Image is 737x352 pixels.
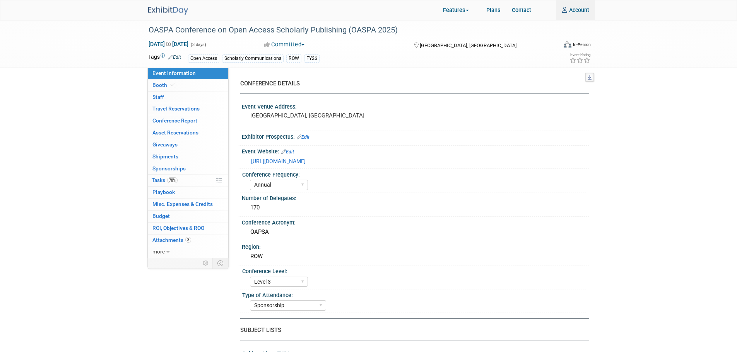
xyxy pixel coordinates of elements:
[242,146,589,156] div: Event Website:
[437,1,481,20] a: Features
[148,175,228,186] a: Tasks78%
[240,80,583,88] div: CONFERENCE DETAILS
[248,250,583,262] div: ROW
[212,258,228,268] td: Toggle Event Tabs
[148,235,228,246] a: Attachments3
[152,82,176,88] span: Booth
[152,189,175,195] span: Playbook
[250,112,378,119] pre: [GEOGRAPHIC_DATA], [GEOGRAPHIC_DATA]
[148,92,228,103] a: Staff
[148,151,228,163] a: Shipments
[564,41,571,48] img: Format-Inperson.png
[556,0,595,20] a: Account
[171,83,174,87] i: Booth reservation complete
[420,43,516,48] span: [GEOGRAPHIC_DATA], [GEOGRAPHIC_DATA]
[152,117,197,124] span: Conference Report
[188,54,219,63] div: Open Access
[148,163,228,175] a: Sponsorships
[185,237,191,243] span: 3
[148,187,228,198] a: Playbook
[148,103,228,115] a: Travel Reservations
[222,54,284,63] div: Scholarly Communications
[148,199,228,210] a: Misc. Expenses & Credits
[167,177,178,183] span: 78%
[262,41,308,49] button: Committed
[152,165,186,172] span: Sponsorships
[148,127,228,139] a: Asset Reservations
[251,158,306,164] a: [URL][DOMAIN_NAME]
[286,54,301,63] div: ROW
[573,42,591,48] div: In-Person
[152,201,213,207] span: Misc. Expenses & Credits
[242,192,589,202] div: Number of Delegates:
[527,40,591,52] div: Event Format
[148,7,188,15] img: ExhibitDay
[152,153,178,160] span: Shipments
[148,139,228,151] a: Giveaways
[242,101,589,111] div: Event Venue Address:
[152,237,191,243] span: Attachments
[152,94,164,100] span: Staff
[148,80,228,91] a: Booth
[152,177,178,183] span: Tasks
[168,54,181,60] a: Edit
[148,223,228,234] a: ROI, Objectives & ROO
[242,131,589,141] div: Exhibitor Prospectus:
[248,202,583,214] div: 170
[148,68,228,79] a: Event Information
[242,241,589,251] div: Region:
[165,41,172,47] span: to
[242,289,586,299] div: Type of Attendance:
[148,53,181,63] td: Tags
[152,70,196,76] span: Event Information
[148,211,228,222] a: Budget
[481,0,506,20] a: Plans
[148,41,189,48] span: [DATE] [DATE]
[199,258,213,268] td: Personalize Event Tab Strip
[304,54,320,63] div: FY26
[152,105,200,112] span: Travel Reservations
[152,248,165,255] span: more
[152,141,178,148] span: Giveaways
[297,134,310,140] a: Edit
[242,169,586,179] div: Conference Frequency:
[281,149,294,155] a: Edit
[506,0,537,20] a: Contact
[146,23,553,37] div: OASPA Conference on Open Access Scholarly Publishing (OASPA 2025)
[240,326,583,334] div: SUBJECT LISTS
[190,42,206,47] span: (3 days)
[152,225,204,231] span: ROI, Objectives & ROO
[569,53,590,57] div: Event Rating
[148,115,228,127] a: Conference Report
[152,213,170,219] span: Budget
[152,129,198,136] span: Asset Reservations
[242,217,589,226] div: Conference Acronym:
[242,265,586,275] div: Conference Level:
[148,246,228,258] a: more
[248,226,583,238] div: OAPSA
